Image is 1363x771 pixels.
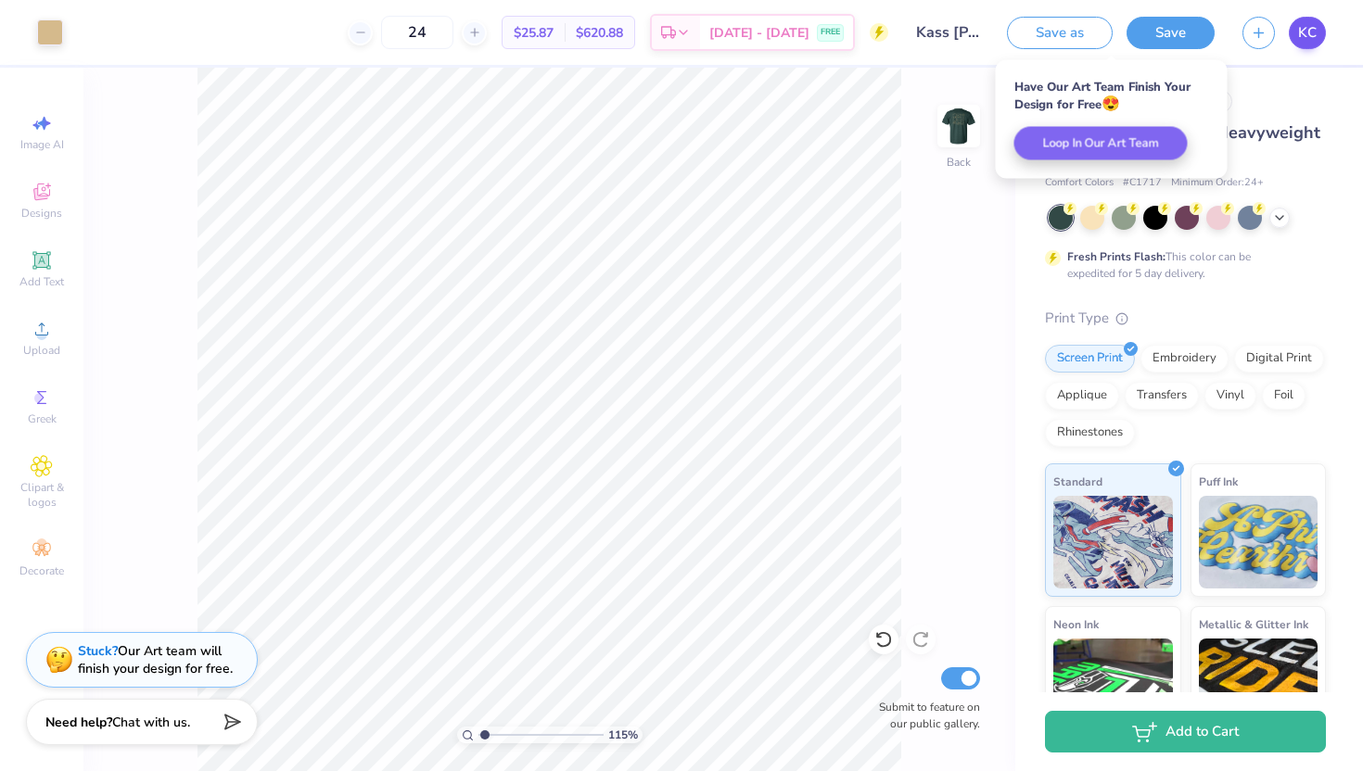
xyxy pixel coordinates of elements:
span: Standard [1053,472,1102,491]
span: [DATE] - [DATE] [709,23,809,43]
span: Puff Ink [1199,472,1238,491]
span: Clipart & logos [9,480,74,510]
span: Neon Ink [1053,614,1099,634]
span: Metallic & Glitter Ink [1199,614,1308,634]
div: Have Our Art Team Finish Your Design for Free [1014,79,1209,113]
div: Back [947,154,971,171]
div: Rhinestones [1045,419,1135,447]
div: Our Art team will finish your design for free. [78,642,233,677]
img: Standard [1053,496,1173,588]
img: Metallic & Glitter Ink [1199,638,1318,731]
strong: Need help? [45,714,112,731]
span: $25.87 [514,23,554,43]
span: Image AI [20,137,64,152]
button: Save as [1007,17,1113,49]
div: Print Type [1045,308,1326,329]
input: Untitled Design [902,14,993,51]
span: Add Text [19,274,64,289]
img: Puff Ink [1199,496,1318,588]
div: Embroidery [1140,345,1229,373]
span: Decorate [19,563,64,578]
div: This color can be expedited for 5 day delivery. [1067,248,1295,282]
a: KC [1289,17,1326,49]
img: Back [940,107,977,145]
img: Neon Ink [1053,638,1173,731]
strong: Stuck? [78,642,118,660]
span: 😍 [1102,94,1120,114]
div: Applique [1045,382,1119,410]
span: KC [1298,22,1317,44]
div: Transfers [1125,382,1199,410]
div: Screen Print [1045,345,1135,373]
label: Submit to feature on our public gallery. [869,699,980,732]
span: 115 % [608,727,638,743]
span: FREE [821,26,840,39]
span: Chat with us. [112,714,190,731]
div: Vinyl [1204,382,1256,410]
button: Save [1127,17,1215,49]
div: Foil [1262,382,1306,410]
input: – – [381,16,453,49]
div: Digital Print [1234,345,1324,373]
button: Loop In Our Art Team [1014,127,1188,160]
span: Designs [21,206,62,221]
span: $620.88 [576,23,623,43]
span: Upload [23,343,60,358]
button: Add to Cart [1045,711,1326,752]
span: Greek [28,411,57,426]
strong: Fresh Prints Flash: [1067,249,1166,264]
